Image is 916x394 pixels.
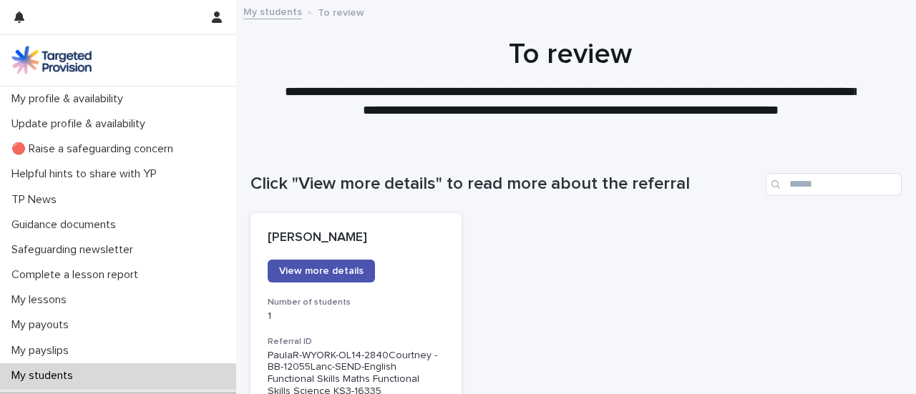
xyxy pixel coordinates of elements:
p: 1 [268,310,444,322]
a: My students [243,3,302,19]
p: My lessons [6,293,78,307]
p: Update profile & availability [6,117,157,131]
p: Safeguarding newsletter [6,243,145,257]
h3: Referral ID [268,336,444,348]
p: Helpful hints to share with YP [6,167,168,181]
p: Complete a lesson report [6,268,150,282]
p: My students [6,369,84,383]
p: My profile & availability [6,92,135,106]
span: View more details [279,266,364,276]
p: My payslips [6,344,80,358]
p: 🔴 Raise a safeguarding concern [6,142,185,156]
p: TP News [6,193,68,207]
img: M5nRWzHhSzIhMunXDL62 [11,46,92,74]
h1: Click "View more details" to read more about the referral [250,174,760,194]
p: [PERSON_NAME] [268,230,444,246]
input: Search [766,173,902,196]
p: Guidance documents [6,218,127,232]
a: View more details [268,260,375,282]
h1: To review [250,37,891,72]
p: To review [318,4,364,19]
p: My payouts [6,318,80,332]
h3: Number of students [268,297,444,308]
